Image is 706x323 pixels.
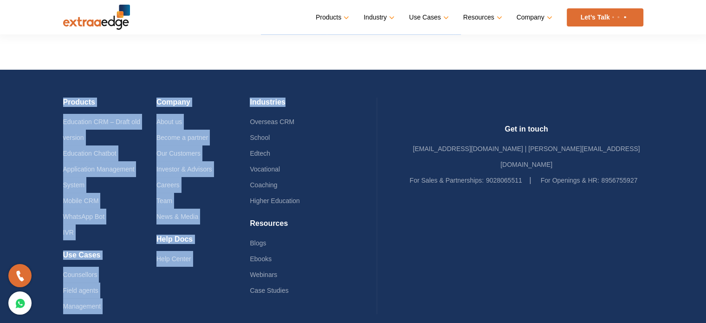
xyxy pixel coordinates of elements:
[517,11,551,24] a: Company
[63,213,105,220] a: WhatsApp Bot
[567,8,643,26] a: Let’s Talk
[63,287,98,294] a: Field agents
[409,11,447,24] a: Use Cases
[463,11,500,24] a: Resources
[156,98,250,114] h4: Company
[63,271,97,278] a: Counsellors
[63,98,156,114] h4: Products
[156,235,250,251] h4: Help Docs
[601,177,637,184] a: 8956755927
[63,197,99,204] a: Mobile CRM
[410,125,643,141] h4: Get in touch
[410,172,484,188] label: For Sales & Partnerships:
[156,165,212,173] a: Investor & Advisors
[250,287,288,294] a: Case Studies
[63,303,101,310] a: Management
[63,229,74,236] a: IVR
[250,239,266,247] a: Blogs
[156,255,191,263] a: Help Center
[156,118,182,125] a: About us
[156,134,208,141] a: Become a partner
[316,11,347,24] a: Products
[156,197,172,204] a: Team
[250,165,280,173] a: Vocational
[63,250,156,267] h4: Use Cases
[250,255,272,263] a: Ebooks
[250,134,270,141] a: School
[156,213,198,220] a: News & Media
[156,181,180,189] a: Careers
[250,197,299,204] a: Higher Education
[541,172,599,188] label: For Openings & HR:
[63,165,135,189] a: Application Management System
[250,118,294,125] a: Overseas CRM
[363,11,393,24] a: Industry
[486,177,522,184] a: 9028065511
[63,150,117,157] a: Education Chatbot
[250,219,343,235] h4: Resources
[250,271,277,278] a: Webinars
[250,150,270,157] a: Edtech
[250,181,277,189] a: Coaching
[413,145,640,168] a: [EMAIL_ADDRESS][DOMAIN_NAME] | [PERSON_NAME][EMAIL_ADDRESS][DOMAIN_NAME]
[156,150,201,157] a: Our Customers
[250,98,343,114] h4: Industries
[63,118,141,141] a: Education CRM – Draft old version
